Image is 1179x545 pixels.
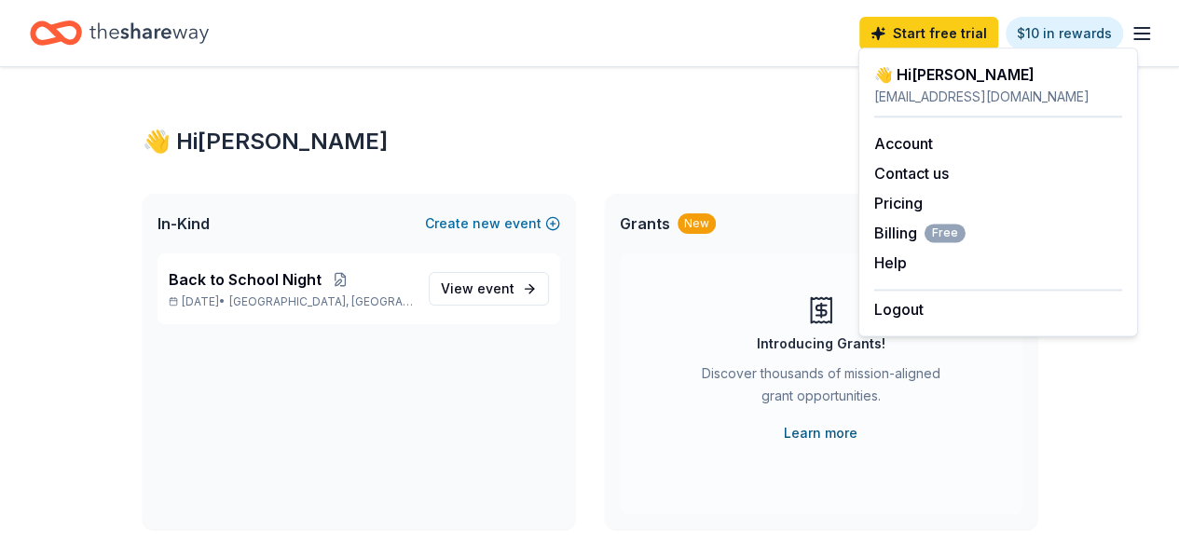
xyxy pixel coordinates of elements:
a: Home [30,11,209,55]
span: Billing [874,222,966,244]
div: 👋 Hi [PERSON_NAME] [874,63,1122,86]
span: new [473,212,500,235]
button: Help [874,252,907,274]
button: Contact us [874,162,949,184]
a: Start free trial [859,17,998,50]
span: [GEOGRAPHIC_DATA], [GEOGRAPHIC_DATA] [229,294,413,309]
a: $10 in rewards [1006,17,1123,50]
a: View event [429,272,549,306]
div: Discover thousands of mission-aligned grant opportunities. [694,362,948,415]
a: Account [874,134,933,153]
span: Back to School Night [169,268,322,291]
a: Learn more [784,422,857,444]
p: [DATE] • [169,294,414,309]
button: Logout [874,298,924,320]
span: event [477,280,514,296]
span: In-Kind [158,212,210,235]
div: 👋 Hi [PERSON_NAME] [143,127,1037,157]
span: View [441,278,514,300]
span: Free [925,224,966,242]
a: Pricing [874,194,923,212]
button: Createnewevent [425,212,560,235]
button: BillingFree [874,222,966,244]
div: New [678,213,716,234]
span: Grants [620,212,670,235]
div: [EMAIL_ADDRESS][DOMAIN_NAME] [874,86,1122,108]
div: Introducing Grants! [757,333,885,355]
